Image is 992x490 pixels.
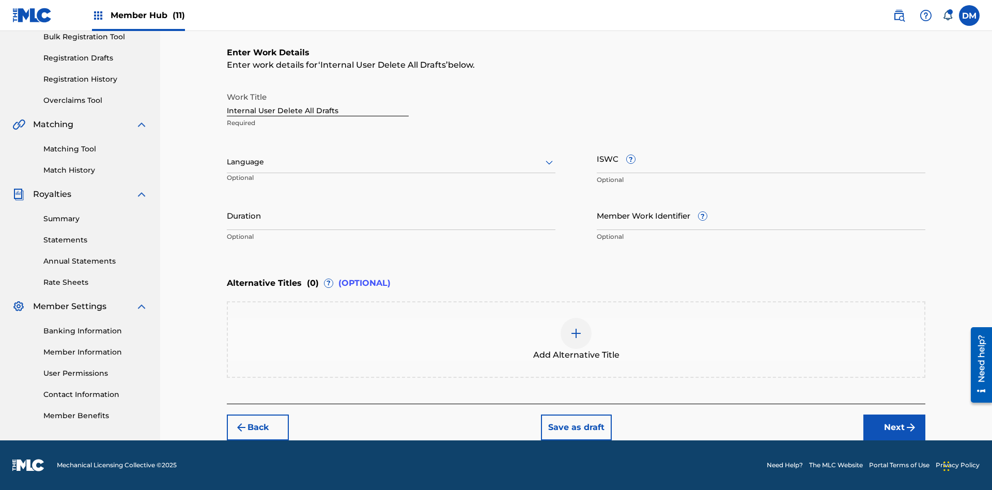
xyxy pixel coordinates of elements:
span: below. [448,60,475,70]
img: f7272a7cc735f4ea7f67.svg [905,421,917,434]
span: Royalties [33,188,71,201]
a: Privacy Policy [936,461,980,470]
div: Notifications [942,10,953,21]
div: User Menu [959,5,980,26]
img: 7ee5dd4eb1f8a8e3ef2f.svg [235,421,247,434]
a: Bulk Registration Tool [43,32,148,42]
span: ? [699,212,707,220]
img: Matching [12,118,25,131]
img: add [570,327,582,340]
img: Member Settings [12,300,25,313]
img: MLC Logo [12,8,52,23]
a: Statements [43,235,148,246]
button: Save as draft [541,415,612,440]
iframe: Resource Center [963,321,992,409]
span: Member Hub [111,9,185,21]
a: Summary [43,213,148,224]
span: Add Alternative Title [533,349,619,361]
span: Matching [33,118,73,131]
span: Enter work details for [227,60,318,70]
img: help [920,9,932,22]
a: Registration Drafts [43,53,148,64]
span: Internal User Delete All Drafts [318,60,448,70]
a: Member Information [43,347,148,358]
a: User Permissions [43,368,148,379]
a: Portal Terms of Use [869,461,929,470]
button: Next [863,415,925,440]
a: The MLC Website [809,461,863,470]
span: (OPTIONAL) [338,277,391,289]
img: expand [135,118,148,131]
a: Rate Sheets [43,277,148,288]
p: Optional [597,232,925,241]
h6: Enter Work Details [227,47,925,59]
span: ( 0 ) [307,277,319,289]
img: expand [135,188,148,201]
span: ? [324,279,333,287]
div: Help [916,5,936,26]
p: Required [227,118,409,128]
img: logo [12,459,44,471]
a: Contact Information [43,389,148,400]
img: search [893,9,905,22]
a: Overclaims Tool [43,95,148,106]
img: expand [135,300,148,313]
p: Optional [227,232,555,241]
a: Annual Statements [43,256,148,267]
img: Royalties [12,188,25,201]
p: Optional [597,175,925,185]
div: Drag [943,451,950,482]
img: Top Rightsholders [92,9,104,22]
span: Mechanical Licensing Collective © 2025 [57,461,177,470]
a: Matching Tool [43,144,148,155]
a: Member Benefits [43,410,148,421]
a: Banking Information [43,326,148,336]
button: Back [227,415,289,440]
iframe: Chat Widget [940,440,992,490]
a: Match History [43,165,148,176]
a: Need Help? [767,461,803,470]
span: Internal User Delete All Drafts [320,60,446,70]
span: ? [627,155,635,163]
span: Member Settings [33,300,106,313]
p: Optional [227,173,327,190]
span: Alternative Titles [227,277,302,289]
a: Registration History [43,74,148,85]
span: (11) [173,10,185,20]
a: Public Search [889,5,909,26]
